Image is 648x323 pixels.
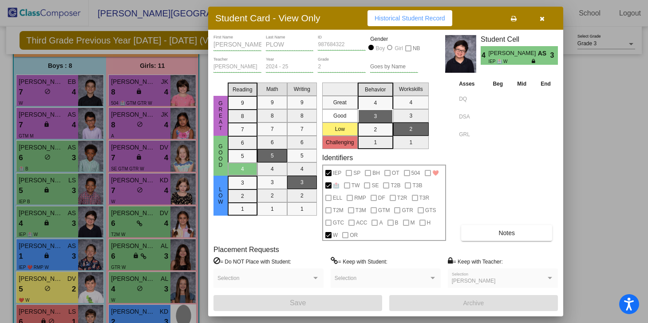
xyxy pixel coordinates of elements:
span: 504 [411,168,420,178]
span: ❤️ [432,168,439,178]
span: ELL [333,193,342,203]
span: IEP [333,168,341,178]
span: M [411,217,415,228]
span: BH [372,168,380,178]
span: [PERSON_NAME] [452,278,496,284]
button: Notes [461,225,552,241]
span: W [333,230,338,240]
input: grade [318,64,366,70]
span: T2M [333,205,344,216]
h3: Student Cell [481,35,558,43]
span: AS [538,49,550,58]
span: ACC [356,217,367,228]
div: Girl [394,44,403,52]
span: TW [352,180,360,191]
label: Placement Requests [213,245,279,254]
span: 4 [481,50,488,61]
th: Mid [510,79,533,89]
label: = Keep with Teacher: [448,257,503,266]
button: Archive [389,295,558,311]
input: Enter ID [318,42,366,48]
span: GTR [402,205,413,216]
span: OR [350,230,358,240]
input: year [266,64,314,70]
input: assessment [459,128,483,141]
span: Archive [463,299,484,307]
span: Good [217,143,225,168]
span: GTS [425,205,436,216]
span: A [379,217,383,228]
span: Historical Student Record [375,15,445,22]
input: teacher [213,64,261,70]
h3: Student Card - View Only [215,12,320,24]
span: SE [371,180,379,191]
span: 3 [550,50,558,61]
input: assessment [459,92,483,106]
button: Historical Student Record [367,10,452,26]
span: Notes [498,229,515,236]
span: T3B [412,180,422,191]
div: Boy [375,44,385,52]
span: OT [392,168,399,178]
button: Save [213,295,382,311]
span: H [427,217,431,228]
span: GTC [333,217,344,228]
span: SP [353,168,360,178]
label: Identifiers [322,154,353,162]
span: T3R [419,193,430,203]
span: [PERSON_NAME] [488,49,537,58]
span: B [395,217,399,228]
span: T2R [397,193,407,203]
mat-label: Gender [370,35,418,43]
span: Great [217,100,225,131]
span: IEP 🏥 W [488,58,531,65]
span: 🏥 [333,180,340,191]
span: DF [378,193,385,203]
span: RMP [354,193,366,203]
label: = Do NOT Place with Student: [213,257,291,266]
span: T3M [356,205,366,216]
span: GTM [378,205,390,216]
span: Low [217,186,225,205]
span: NB [413,43,420,54]
th: End [533,79,558,89]
th: Asses [457,79,486,89]
span: Save [290,299,306,307]
span: T2B [391,180,400,191]
input: goes by name [370,64,418,70]
input: assessment [459,110,483,123]
label: = Keep with Student: [331,257,387,266]
th: Beg [486,79,510,89]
